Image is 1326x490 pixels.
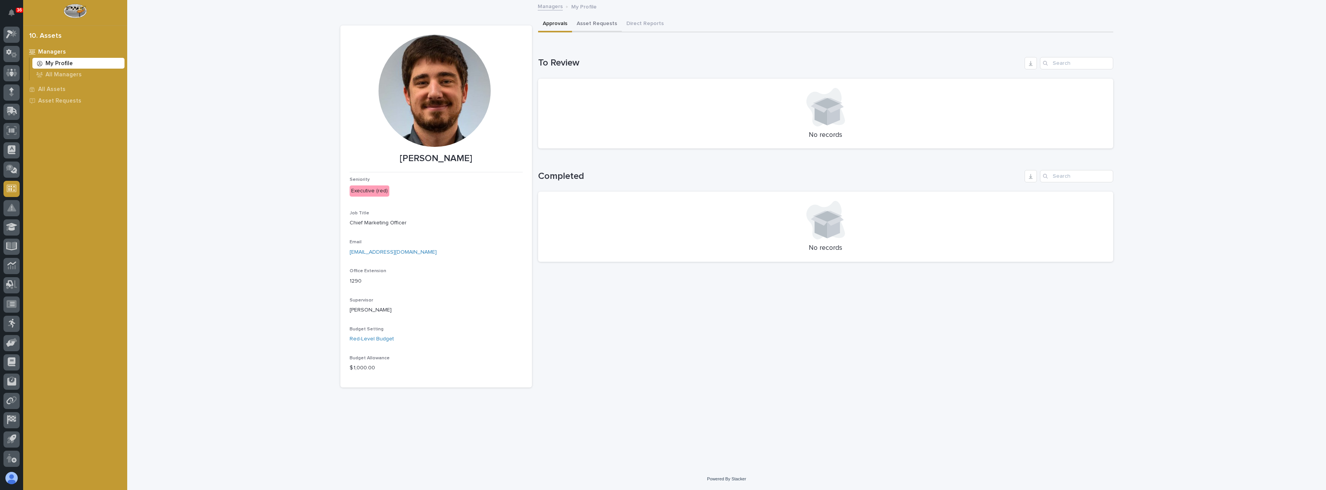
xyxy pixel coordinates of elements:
[1040,170,1113,182] input: Search
[707,477,746,481] a: Powered By Stacker
[538,171,1021,182] h1: Completed
[571,2,597,10] p: My Profile
[29,32,62,40] div: 10. Assets
[38,98,81,104] p: Asset Requests
[547,244,1104,253] p: No records
[350,364,523,372] p: $ 1,000.00
[45,71,82,78] p: All Managers
[350,219,523,227] p: Chief Marketing Officer
[622,16,668,32] button: Direct Reports
[23,83,127,95] a: All Assets
[350,298,373,303] span: Supervisor
[17,7,22,13] p: 36
[38,49,66,56] p: Managers
[1040,57,1113,69] input: Search
[350,335,394,343] a: Red-Level Budget
[64,4,86,18] img: Workspace Logo
[350,185,389,197] div: Executive (red)
[350,153,523,164] p: [PERSON_NAME]
[23,46,127,57] a: Managers
[10,9,20,22] div: Notifications36
[45,60,73,67] p: My Profile
[350,240,362,244] span: Email
[3,470,20,486] button: users-avatar
[350,249,437,255] a: [EMAIL_ADDRESS][DOMAIN_NAME]
[30,58,127,69] a: My Profile
[23,95,127,106] a: Asset Requests
[30,69,127,80] a: All Managers
[538,2,563,10] a: Managers
[3,5,20,21] button: Notifications
[350,356,390,360] span: Budget Allowance
[350,306,523,314] p: [PERSON_NAME]
[572,16,622,32] button: Asset Requests
[350,211,369,216] span: Job Title
[350,327,384,332] span: Budget Setting
[38,86,66,93] p: All Assets
[350,269,386,273] span: Office Extension
[547,131,1104,140] p: No records
[538,16,572,32] button: Approvals
[350,277,523,285] p: 1290
[350,177,370,182] span: Seniority
[538,57,1021,69] h1: To Review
